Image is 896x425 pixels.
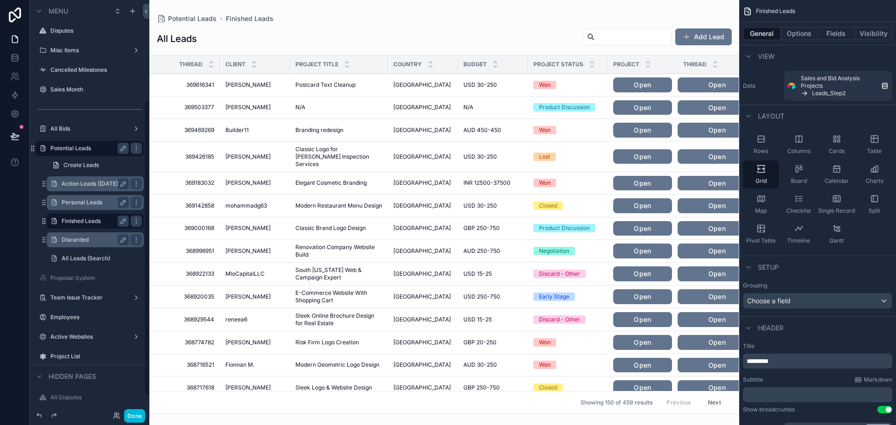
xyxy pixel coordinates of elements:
span: Layout [758,111,784,121]
span: Setup [758,263,779,272]
button: General [743,27,781,40]
label: Team Issue Tracker [50,294,125,301]
label: Data [743,82,780,90]
span: Hidden pages [49,372,96,381]
a: Action Leads ([DATE]) [62,180,125,188]
label: Sales Month [50,86,138,93]
label: Subtitle [743,376,763,383]
div: Show breadcrumbs [743,406,795,413]
span: Project [613,61,639,68]
button: Choose a field [743,293,892,309]
label: Misc Items [50,47,125,54]
div: scrollable content [743,387,892,402]
label: Cancelled Milestones [50,66,138,74]
span: Project Title [295,61,338,68]
span: Single Record [818,207,855,215]
button: Done [124,409,145,423]
span: Budget [463,61,487,68]
span: Calendar [825,177,849,185]
label: Finished Leads [62,217,125,225]
button: Rows [743,131,779,159]
label: Active Websites [50,333,125,341]
span: View [758,52,775,61]
span: Checklist [786,207,811,215]
button: Charts [856,160,892,188]
button: Options [781,27,818,40]
span: Finished Leads [756,7,795,15]
label: Discarded [62,236,125,244]
span: Markdown [864,376,892,383]
button: Split [856,190,892,218]
button: Checklist [781,190,817,218]
button: Single Record [819,190,854,218]
div: scrollable content [743,354,892,369]
span: Rows [754,147,768,155]
span: Project Status [533,61,583,68]
button: Next [701,395,728,410]
label: Employees [50,314,138,321]
label: All Bids [50,125,125,132]
label: Potential Leads [50,145,125,152]
button: Map [743,190,779,218]
button: Timeline [781,220,817,248]
label: All Leads (Search) [62,255,138,262]
a: Markdown [854,376,892,383]
button: Calendar [819,160,854,188]
span: Cards [829,147,845,155]
span: Board [791,177,807,185]
label: Project List [50,353,138,360]
a: Proposal System [50,274,138,282]
button: Board [781,160,817,188]
label: Personal Leads [62,199,125,206]
label: All Disputes [50,394,138,401]
button: Grid [743,160,779,188]
span: Map [755,207,767,215]
span: Thread [179,61,203,68]
span: Menu [49,7,68,16]
img: Airtable Logo [788,82,795,90]
span: Thread [683,61,707,68]
span: Columns [787,147,811,155]
button: Pivot Table [743,220,779,248]
span: Header [758,323,784,333]
button: Table [856,131,892,159]
button: Gantt [819,220,854,248]
button: Fields [818,27,855,40]
button: Columns [781,131,817,159]
span: Pivot Table [746,237,776,244]
button: Visibility [855,27,892,40]
label: Grouping [743,282,767,289]
span: Grid [756,177,767,185]
span: Charts [866,177,883,185]
span: Showing 150 of 459 results [581,399,652,406]
span: Create Leads [63,161,99,169]
a: Sales and Bid Analysis ProjectsLeads_Step2 [784,71,892,101]
span: Sales and Bid Analysis Projects [801,75,877,90]
span: Table [867,147,882,155]
span: Client [225,61,245,68]
span: Timeline [787,237,810,244]
button: Cards [819,131,854,159]
label: Disputes [50,27,138,35]
span: Leads_Step2 [812,90,846,97]
span: Country [393,61,422,68]
span: Choose a field [747,297,791,305]
a: Create Leads [47,158,144,173]
label: Title [743,342,892,350]
span: Gantt [829,237,844,244]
